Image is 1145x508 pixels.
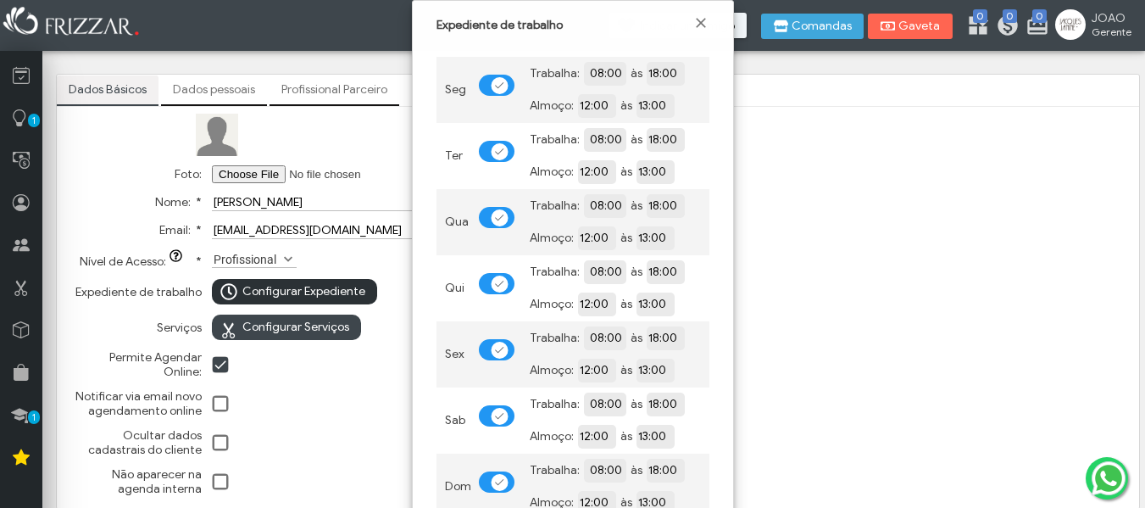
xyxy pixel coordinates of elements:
span: Almoço: [530,297,574,311]
button: Comandas [761,14,864,39]
label: Serviços [157,321,202,335]
td: Ter [436,123,470,189]
img: whatsapp.png [1088,458,1129,499]
label: Nível de Acesso: [80,254,202,269]
span: Almoço: [530,98,574,113]
label: Foto: [175,167,202,181]
span: Almoço: [530,165,574,179]
span: Almoço: [530,231,574,245]
span: Almoço: [530,429,574,444]
span: 0 [1032,9,1047,23]
span: Configurar Serviços [242,315,349,340]
td: Seg [436,57,470,123]
a: 0 [1025,14,1042,41]
span: Trabalha: [530,132,580,147]
a: Dados Básicos [57,75,158,104]
td: Qui [436,255,470,321]
span: Trabalha: [530,397,580,411]
span: Configurar Expediente [242,279,365,304]
td: Sab [436,388,470,454]
span: Trabalha: [530,198,580,213]
span: Trabalha: [530,463,580,477]
label: Expediente de trabalho [75,285,202,299]
label: Ocultar dados cadastrais do cliente [75,428,202,457]
button: Nível de Acesso:* [166,249,190,266]
span: Comandas [792,20,852,32]
span: 1 [28,114,40,127]
a: JOAO Gerente [1055,9,1137,43]
span: Trabalha: [530,265,580,279]
span: Gerente [1092,25,1131,38]
span: JOAO [1092,11,1131,25]
a: Fechar [692,14,709,31]
label: Profissional [212,251,281,267]
button: Configurar Expediente [212,279,377,304]
a: 0 [966,14,983,41]
span: Almoço: [530,363,574,377]
span: Trabalha: [530,66,580,81]
label: Email: [159,223,202,237]
span: 1 [28,410,40,424]
a: Profissional Parceiro [270,75,399,104]
a: 0 [996,14,1013,41]
a: Dados pessoais [161,75,267,104]
span: 0 [973,9,987,23]
td: Qua [436,189,470,255]
span: Gaveta [898,20,941,32]
label: Notificar via email novo agendamento online [75,389,202,418]
label: Nome: [155,195,202,209]
button: Gaveta [868,14,953,39]
span: Expediente de trabalho [436,18,563,32]
span: Trabalha: [530,331,580,345]
td: Sex [436,321,470,388]
label: Permite Agendar Online: [75,350,202,379]
button: Configurar Serviços [212,315,361,340]
label: Não aparecer na agenda interna [75,467,202,496]
span: 0 [1003,9,1017,23]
